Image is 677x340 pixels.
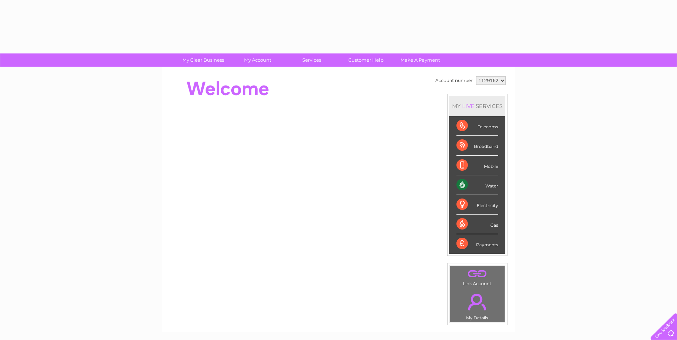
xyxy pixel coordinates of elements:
td: My Details [450,288,505,323]
div: Broadband [456,136,498,155]
a: Services [282,53,341,67]
a: . [452,289,503,314]
a: . [452,268,503,280]
div: Water [456,175,498,195]
div: Gas [456,215,498,234]
a: My Account [228,53,287,67]
a: Customer Help [337,53,395,67]
a: My Clear Business [174,53,233,67]
td: Link Account [450,266,505,288]
div: Electricity [456,195,498,215]
td: Account number [434,74,474,87]
div: Mobile [456,156,498,175]
div: Payments [456,234,498,253]
div: Telecoms [456,116,498,136]
div: MY SERVICES [449,96,505,116]
a: Make A Payment [391,53,450,67]
div: LIVE [461,103,476,109]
